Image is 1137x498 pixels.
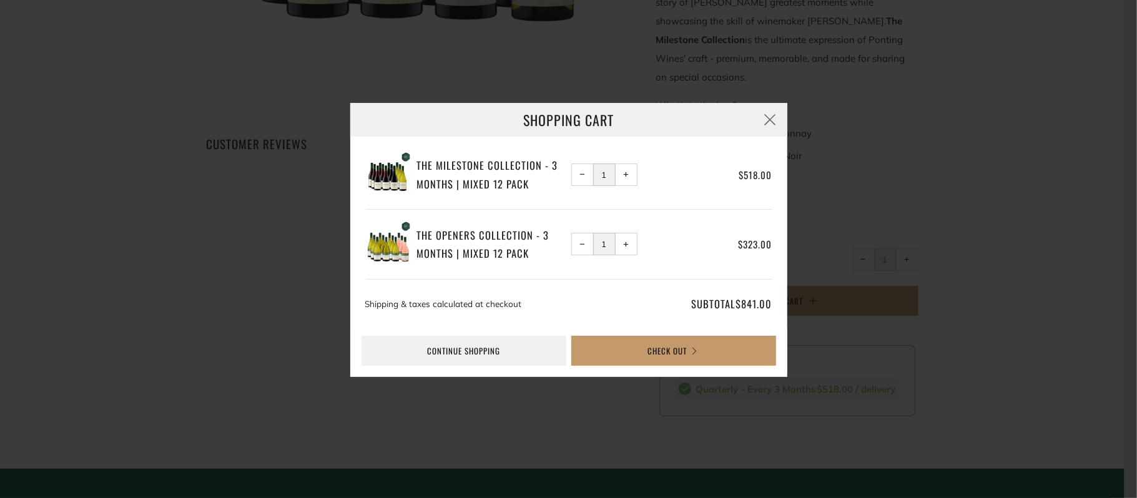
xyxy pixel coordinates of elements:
[640,295,772,313] p: Subtotal
[365,152,412,198] img: The Milestone Collection - 3 Months | Mixed 12 Pack
[736,296,772,311] span: $841.00
[623,242,629,247] span: +
[739,237,772,251] span: $323.00
[571,336,776,366] button: Check Out
[593,164,616,186] input: quantity
[593,233,616,255] input: quantity
[416,226,566,263] a: The Openers Collection - 3 Months | Mixed 12 Pack
[362,336,566,366] a: Continue shopping
[754,103,787,137] button: Close (Esc)
[365,295,635,313] p: Shipping & taxes calculated at checkout
[365,221,412,268] img: The Openers Collection - 3 Months | Mixed 12 Pack
[623,172,629,177] span: +
[579,242,585,247] span: −
[739,168,772,182] span: $518.00
[350,103,787,137] h3: Shopping Cart
[416,156,566,193] a: The Milestone Collection - 3 Months | Mixed 12 Pack
[579,172,585,177] span: −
